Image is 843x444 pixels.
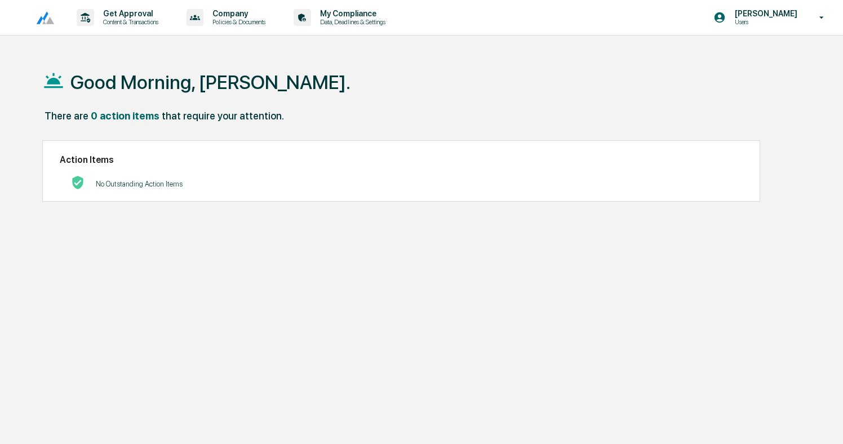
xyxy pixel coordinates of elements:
div: 0 action items [91,110,159,122]
p: Users [726,18,803,26]
img: No Actions logo [71,176,85,189]
p: My Compliance [311,9,391,18]
p: Content & Transactions [94,18,164,26]
p: Get Approval [94,9,164,18]
p: Company [203,9,271,18]
p: Policies & Documents [203,18,271,26]
p: [PERSON_NAME] [726,9,803,18]
p: Data, Deadlines & Settings [311,18,391,26]
div: There are [45,110,88,122]
p: No Outstanding Action Items [96,180,183,188]
div: that require your attention. [162,110,284,122]
h2: Action Items [60,154,743,165]
img: logo [27,11,54,25]
h1: Good Morning, [PERSON_NAME]. [70,71,350,94]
